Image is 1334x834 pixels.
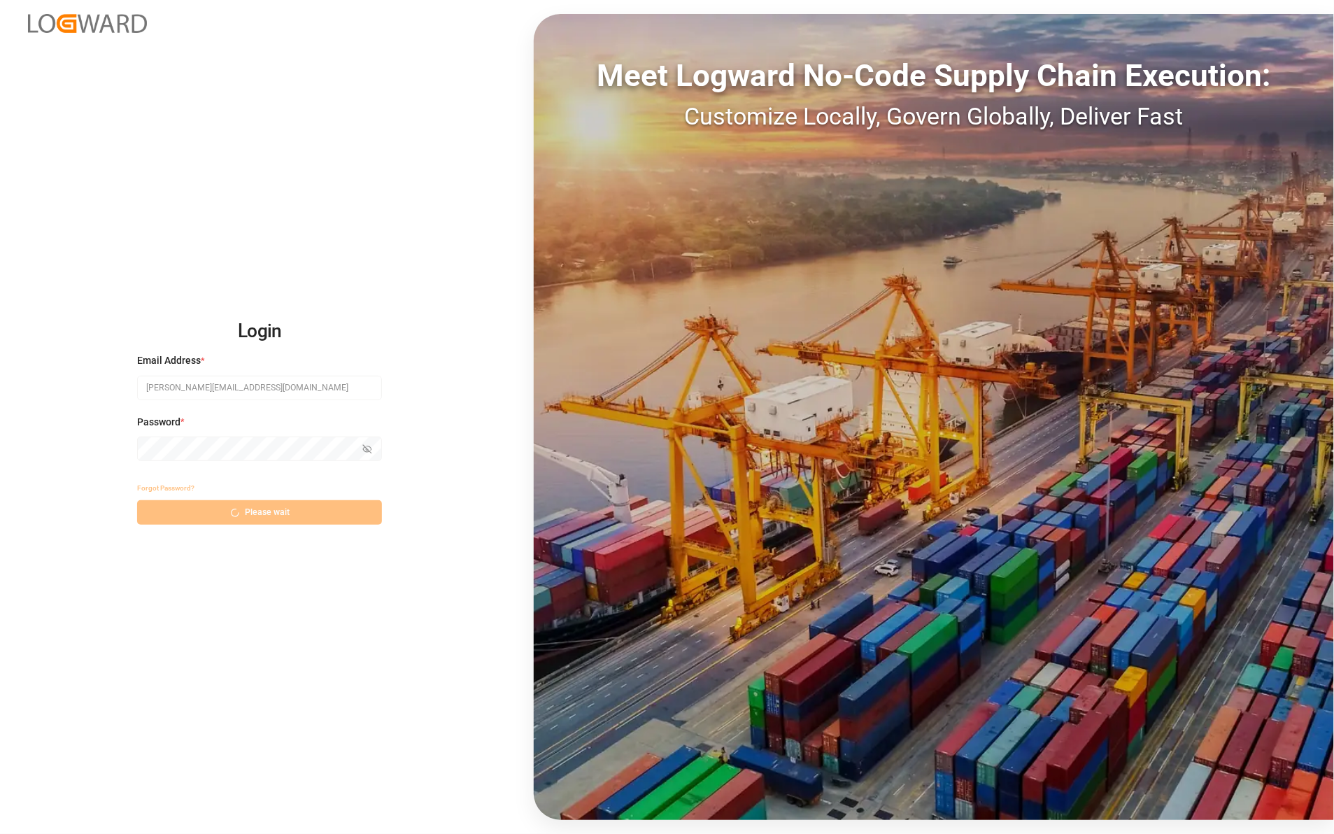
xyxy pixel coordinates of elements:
[28,14,147,33] img: Logward_new_orange.png
[137,353,201,368] span: Email Address
[534,99,1334,134] div: Customize Locally, Govern Globally, Deliver Fast
[137,376,382,400] input: Enter your email
[534,52,1334,99] div: Meet Logward No-Code Supply Chain Execution:
[137,309,382,354] h2: Login
[137,415,180,430] span: Password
